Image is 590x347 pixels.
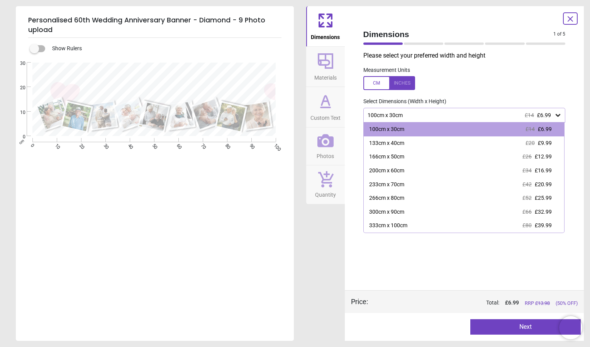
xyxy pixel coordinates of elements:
button: Quantity [306,165,345,204]
span: £6.99 [538,126,552,132]
span: £14 [525,112,534,118]
span: £52 [522,195,532,201]
span: (50% OFF) [556,300,578,307]
span: 0 [11,134,25,140]
span: Custom Text [310,111,341,122]
span: £12.99 [535,153,552,160]
span: 30 [11,60,25,67]
span: Dimensions [311,30,340,41]
span: Photos [317,149,334,160]
div: 233cm x 70cm [369,181,404,189]
label: Select Dimensions (Width x Height) [357,98,446,105]
span: £42 [522,181,532,187]
span: 1 of 5 [553,31,565,37]
span: £6.99 [537,112,551,118]
div: 266cm x 80cm [369,194,404,202]
div: Show Rulers [34,44,294,53]
span: £39.99 [535,222,552,228]
span: £80 [522,222,532,228]
div: 100cm x 30cm [367,112,554,119]
h5: Personalised 60th Wedding Anniversary Banner - Diamond - 9 Photo upload [28,12,281,38]
button: Dimensions [306,6,345,46]
span: £16.99 [535,167,552,173]
button: Custom Text [306,87,345,127]
span: Dimensions [363,29,554,40]
span: £9.99 [538,140,552,146]
label: Measurement Units [363,66,410,74]
span: Quantity [315,187,336,199]
span: £34 [522,167,532,173]
iframe: Brevo live chat [559,316,582,339]
div: 100cm x 30cm [369,126,404,133]
div: 133cm x 40cm [369,139,404,147]
span: £20.99 [535,181,552,187]
span: RRP [525,300,550,307]
span: £26 [522,153,532,160]
span: 20 [11,85,25,91]
span: £20 [526,140,535,146]
span: £25.99 [535,195,552,201]
div: Total: [380,299,578,307]
span: £66 [522,209,532,215]
span: £ 13.98 [535,300,550,306]
button: Next [470,319,581,335]
button: Photos [306,128,345,165]
div: 200cm x 60cm [369,167,404,175]
span: £ [505,299,519,307]
p: Please select your preferred width and height [363,51,572,60]
span: 6.99 [508,299,519,306]
div: 300cm x 90cm [369,208,404,216]
span: £14 [526,126,535,132]
span: Materials [314,70,337,82]
span: 10 [11,109,25,116]
span: £32.99 [535,209,552,215]
div: 333cm x 100cm [369,222,407,230]
div: Price : [351,297,368,306]
div: 166cm x 50cm [369,153,404,161]
button: Materials [306,47,345,87]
